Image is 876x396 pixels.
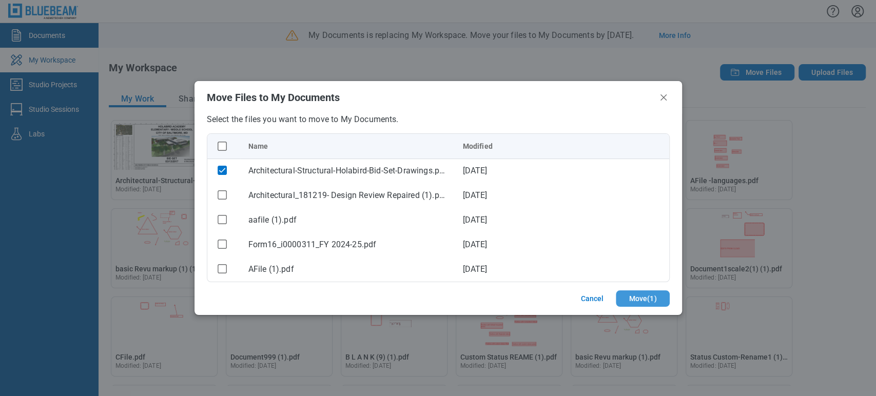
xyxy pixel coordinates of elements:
svg: checkbox [218,142,227,151]
td: [DATE] [455,183,669,208]
button: Close [657,91,670,104]
svg: checkbox [218,215,227,224]
td: [DATE] [455,257,669,282]
div: Architectural-Structural-Holabird-Bid-Set-Drawings.pdf [248,165,446,177]
div: AFile (1).pdf [248,263,446,275]
div: Form16_i0000311_FY 2024-25.pdf [248,239,446,251]
svg: checkbox [218,166,227,175]
td: [DATE] [455,159,669,183]
div: aafile (1).pdf [248,214,446,226]
svg: checkbox [218,190,227,200]
button: Move(1) [616,290,669,307]
td: [DATE] [455,208,669,232]
button: Cancel [568,290,616,307]
div: Architectural_181219- Design Review Repaired (1).pdf [248,189,446,202]
svg: checkbox [218,264,227,273]
svg: checkbox [218,240,227,249]
td: [DATE] [455,232,669,257]
h2: Move Files to My Documents [207,92,653,103]
p: Select the files you want to move to My Documents. [207,114,670,125]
